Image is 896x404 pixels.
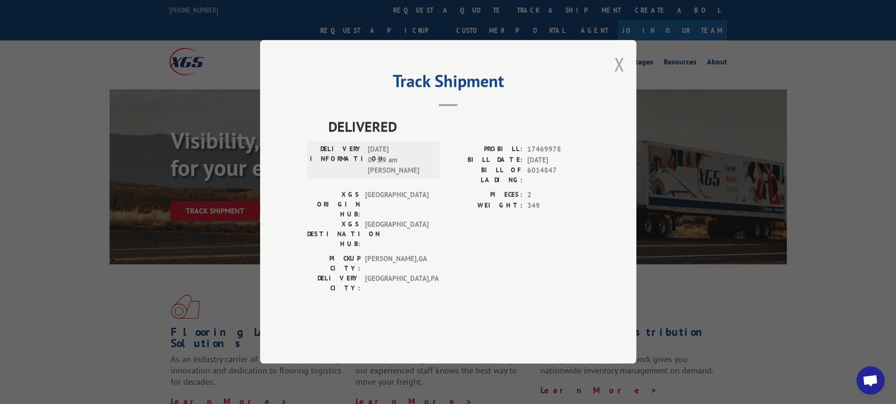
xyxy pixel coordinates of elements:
[307,220,360,249] label: XGS DESTINATION HUB:
[448,166,523,185] label: BILL OF LADING:
[310,144,363,176] label: DELIVERY INFORMATION:
[527,190,589,201] span: 2
[365,190,428,220] span: [GEOGRAPHIC_DATA]
[307,274,360,293] label: DELIVERY CITY:
[307,190,360,220] label: XGS ORIGIN HUB:
[614,52,625,77] button: Close modal
[328,116,589,137] span: DELIVERED
[365,220,428,249] span: [GEOGRAPHIC_DATA]
[365,254,428,274] span: [PERSON_NAME] , GA
[448,200,523,211] label: WEIGHT:
[856,366,885,395] div: Open chat
[448,155,523,166] label: BILL DATE:
[527,200,589,211] span: 349
[368,144,431,176] span: [DATE] 07:29 am [PERSON_NAME]
[527,166,589,185] span: 6014847
[307,254,360,274] label: PICKUP CITY:
[365,274,428,293] span: [GEOGRAPHIC_DATA] , PA
[448,190,523,201] label: PIECES:
[307,74,589,92] h2: Track Shipment
[448,144,523,155] label: PROBILL:
[527,144,589,155] span: 17469978
[527,155,589,166] span: [DATE]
